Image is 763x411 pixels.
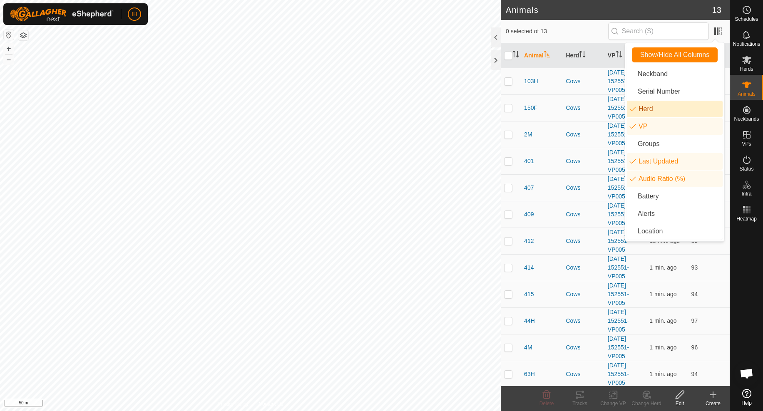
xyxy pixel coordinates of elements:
a: Privacy Policy [218,400,249,408]
div: Edit [663,400,696,407]
span: 412 [524,237,534,245]
div: Cows [566,130,601,139]
span: Sep 9, 2025, 2:21 PM [649,317,676,324]
span: 0 selected of 13 [506,27,608,36]
span: 94 [691,291,698,297]
div: Change Herd [630,400,663,407]
span: Sep 9, 2025, 2:07 PM [649,238,680,244]
li: mob.label.mob [627,101,723,117]
div: Cows [566,317,601,325]
div: Cows [566,157,601,166]
span: Infra [741,191,751,196]
span: 415 [524,290,534,299]
span: Sep 9, 2025, 2:21 PM [649,291,676,297]
span: 407 [524,183,534,192]
li: neckband.label.serialNumber [627,83,723,100]
li: enum.columnList.audioRatio [627,171,723,187]
span: 13 [712,4,721,16]
th: Animal [521,43,562,68]
span: 401 [524,157,534,166]
span: 95 [691,238,698,244]
div: Cows [566,77,601,86]
span: 96 [691,344,698,351]
span: Neckbands [734,116,759,121]
span: Sep 9, 2025, 2:21 PM [649,371,676,377]
div: Cows [566,183,601,192]
a: [DATE] 152551-VP005 [608,309,629,333]
a: [DATE] 152551-VP005 [608,149,629,173]
li: enum.columnList.lastUpdated [627,153,723,170]
span: 103H [524,77,538,86]
div: Create [696,400,730,407]
span: Herds [740,67,753,72]
div: Cows [566,210,601,219]
span: Animals [738,92,756,97]
div: Open chat [734,361,759,386]
div: Change VP [596,400,630,407]
span: 4M [524,343,532,352]
span: Sep 9, 2025, 2:21 PM [649,344,676,351]
span: 414 [524,263,534,272]
li: neckband.label.title [627,66,723,82]
span: Show/Hide All Columns [640,51,709,59]
span: Help [741,401,752,406]
div: Cows [566,343,601,352]
p-sorticon: Activate to sort [544,52,550,59]
a: Help [730,386,763,409]
a: Contact Us [258,400,283,408]
button: – [4,54,14,64]
img: Gallagher Logo [10,7,114,22]
button: Show/Hide All Columns [632,47,718,62]
li: neckband.label.battery [627,188,723,205]
span: 409 [524,210,534,219]
a: [DATE] 152551-VP005 [608,176,629,200]
li: common.label.location [627,223,723,240]
a: [DATE] 152551-VP005 [608,202,629,226]
div: Cows [566,290,601,299]
p-sorticon: Activate to sort [512,52,519,59]
a: [DATE] 152551-VP005 [608,255,629,280]
span: Heatmap [736,216,757,221]
div: Cows [566,104,601,112]
div: Cows [566,263,601,272]
p-sorticon: Activate to sort [616,52,622,59]
span: 63H [524,370,535,379]
a: [DATE] 152551-VP005 [608,96,629,120]
a: [DATE] 152551-VP005 [608,362,629,386]
span: 44H [524,317,535,325]
th: VP [604,43,646,68]
span: 94 [691,371,698,377]
a: [DATE] 152551-VP005 [608,69,629,93]
button: Reset Map [4,30,14,40]
input: Search (S) [608,22,709,40]
button: Map Layers [18,30,28,40]
span: 150F [524,104,537,112]
span: Sep 9, 2025, 2:21 PM [649,264,676,271]
h2: Animals [506,5,712,15]
li: animal.label.alerts [627,205,723,222]
a: [DATE] 152551-VP005 [608,335,629,359]
a: [DATE] 152551-VP005 [608,229,629,253]
span: VPs [742,141,751,146]
span: Notifications [733,42,760,47]
div: Cows [566,370,601,379]
th: Herd [562,43,604,68]
span: Delete [539,401,554,406]
li: vp.label.vp [627,118,723,135]
div: Cows [566,237,601,245]
p-sorticon: Activate to sort [579,52,586,59]
span: IH [132,10,137,19]
div: Tracks [563,400,596,407]
span: Schedules [735,17,758,22]
span: 97 [691,317,698,324]
span: 2M [524,130,532,139]
span: Status [739,166,753,171]
button: + [4,44,14,54]
a: [DATE] 152551-VP005 [608,282,629,306]
a: [DATE] 152551-VP005 [608,122,629,146]
span: 93 [691,264,698,271]
li: common.btn.groups [627,136,723,152]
